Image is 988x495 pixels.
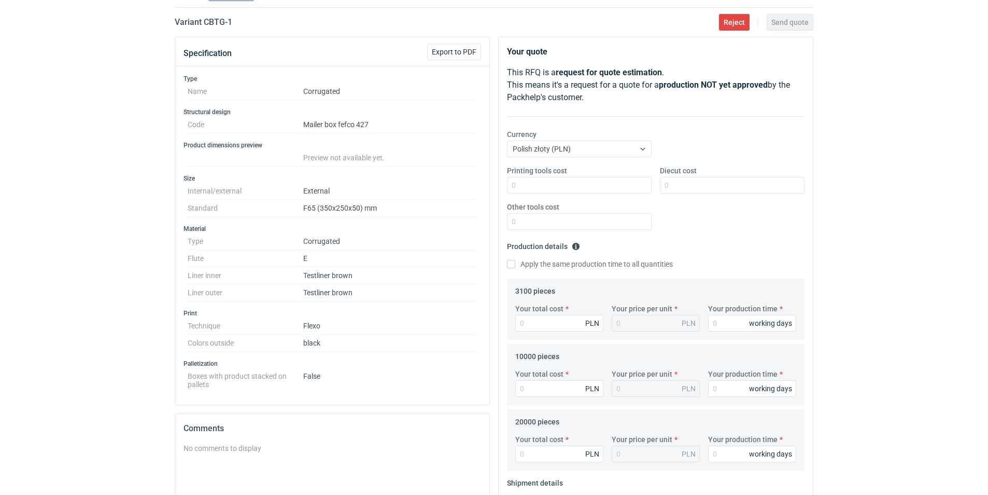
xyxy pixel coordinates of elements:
[184,174,481,183] h3: Size
[585,318,599,328] div: PLN
[612,304,672,314] label: Your price per unit
[303,233,477,250] dd: Corrugated
[188,233,303,250] dt: Type
[175,16,232,29] h2: Variant CBTG - 1
[708,315,796,332] input: 0
[303,267,477,284] dd: Testliner brown
[303,83,477,100] dd: Corrugated
[515,446,603,462] input: 0
[771,19,809,26] span: Send quote
[515,414,559,426] legend: 20000 pieces
[749,383,792,394] div: working days
[188,183,303,200] dt: Internal/external
[184,141,481,149] h3: Product dimensions preview
[515,304,563,314] label: Your total cost
[507,238,580,251] legend: Production details
[708,434,778,445] label: Your production time
[507,213,652,230] input: 0
[188,318,303,335] dt: Technique
[188,284,303,301] dt: Liner outer
[515,434,563,445] label: Your total cost
[188,200,303,217] dt: Standard
[507,259,673,269] label: Apply the same production time to all quantities
[432,48,476,56] span: Export to PDF
[556,67,662,77] strong: request for quote estimation
[585,449,599,459] div: PLN
[513,145,571,153] span: Polish złoty (PLN)
[184,309,481,318] h3: Print
[303,154,385,162] span: Preview not available yet.
[708,304,778,314] label: Your production time
[724,19,745,26] span: Reject
[507,47,547,57] strong: Your quote
[507,66,804,104] p: This RFQ is a . This means it's a request for a quote for a by the Packhelp's customer.
[515,283,555,295] legend: 3100 pieces
[303,250,477,267] dd: E
[612,369,672,379] label: Your price per unit
[507,177,652,194] input: 0
[184,41,232,66] button: Specification
[188,250,303,267] dt: Flute
[188,116,303,133] dt: Code
[427,44,481,60] button: Export to PDF
[515,315,603,332] input: 0
[184,443,481,453] div: No comments to display
[507,166,567,176] label: Printing tools cost
[188,335,303,352] dt: Colors outside
[303,116,477,133] dd: Mailer box fefco 427
[303,335,477,352] dd: black
[184,75,481,83] h3: Type
[303,284,477,301] dd: Testliner brown
[188,368,303,389] dt: Boxes with product stacked on pallets
[184,108,481,116] h3: Structural design
[612,434,672,445] label: Your price per unit
[184,422,481,435] h2: Comments
[749,449,792,459] div: working days
[515,380,603,397] input: 0
[303,318,477,335] dd: Flexo
[660,177,804,194] input: 0
[303,183,477,200] dd: External
[719,14,750,31] button: Reject
[507,475,563,487] legend: Shipment details
[708,380,796,397] input: 0
[682,383,696,394] div: PLN
[303,368,477,389] dd: False
[767,14,813,31] button: Send quote
[708,446,796,462] input: 0
[303,200,477,217] dd: F65 (350x250x50) mm
[188,83,303,100] dt: Name
[682,449,696,459] div: PLN
[749,318,792,328] div: working days
[515,369,563,379] label: Your total cost
[507,129,537,140] label: Currency
[184,360,481,368] h3: Palletization
[660,166,697,176] label: Diecut cost
[515,348,559,361] legend: 10000 pieces
[507,202,559,212] label: Other tools cost
[585,383,599,394] div: PLN
[682,318,696,328] div: PLN
[184,225,481,233] h3: Material
[188,267,303,284] dt: Liner inner
[708,369,778,379] label: Your production time
[659,80,768,90] strong: production NOT yet approved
